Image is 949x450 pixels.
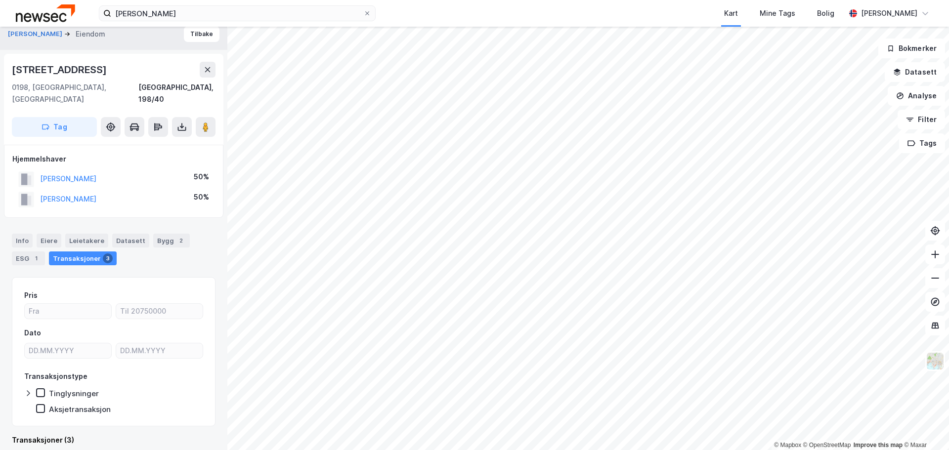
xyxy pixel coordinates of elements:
[12,251,45,265] div: ESG
[16,4,75,22] img: newsec-logo.f6e21ccffca1b3a03d2d.png
[24,327,41,339] div: Dato
[12,234,33,247] div: Info
[112,234,149,247] div: Datasett
[926,352,945,370] img: Z
[885,62,945,82] button: Datasett
[65,234,108,247] div: Leietakere
[37,234,61,247] div: Eiere
[12,82,138,105] div: 0198, [GEOGRAPHIC_DATA], [GEOGRAPHIC_DATA]
[194,171,209,183] div: 50%
[116,304,203,319] input: Til 20750000
[49,251,117,265] div: Transaksjoner
[24,289,38,301] div: Pris
[854,442,903,449] a: Improve this map
[103,253,113,263] div: 3
[12,153,215,165] div: Hjemmelshaver
[49,405,111,414] div: Aksjetransaksjon
[774,442,801,449] a: Mapbox
[900,403,949,450] iframe: Chat Widget
[31,253,41,263] div: 1
[861,7,917,19] div: [PERSON_NAME]
[138,82,216,105] div: [GEOGRAPHIC_DATA], 198/40
[25,343,111,358] input: DD.MM.YYYY
[12,62,109,78] div: [STREET_ADDRESS]
[25,304,111,319] input: Fra
[116,343,203,358] input: DD.MM.YYYY
[12,117,97,137] button: Tag
[817,7,834,19] div: Bolig
[8,29,64,39] button: [PERSON_NAME]
[176,236,186,245] div: 2
[898,110,945,129] button: Filter
[878,39,945,58] button: Bokmerker
[724,7,738,19] div: Kart
[111,6,363,21] input: Søk på adresse, matrikkel, gårdeiere, leietakere eller personer
[899,133,945,153] button: Tags
[12,434,216,446] div: Transaksjoner (3)
[803,442,851,449] a: OpenStreetMap
[888,86,945,106] button: Analyse
[49,389,99,398] div: Tinglysninger
[760,7,795,19] div: Mine Tags
[24,370,87,382] div: Transaksjonstype
[153,234,190,247] div: Bygg
[194,191,209,203] div: 50%
[184,26,219,42] button: Tilbake
[76,28,105,40] div: Eiendom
